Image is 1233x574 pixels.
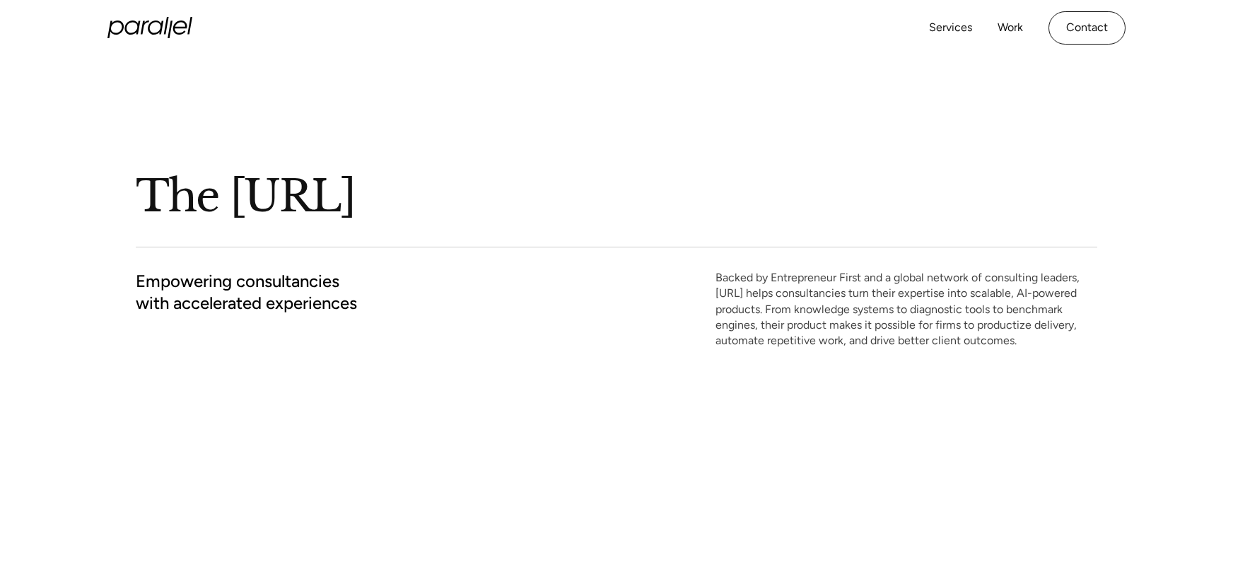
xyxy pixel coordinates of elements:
[136,270,401,314] h2: Empowering consultancies with accelerated experiences
[136,169,701,224] h1: The [URL]
[998,18,1023,38] a: Work
[1048,11,1126,45] a: Contact
[929,18,972,38] a: Services
[715,270,1097,349] p: Backed by Entrepreneur First and a global network of consulting leaders, [URL] helps consultancie...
